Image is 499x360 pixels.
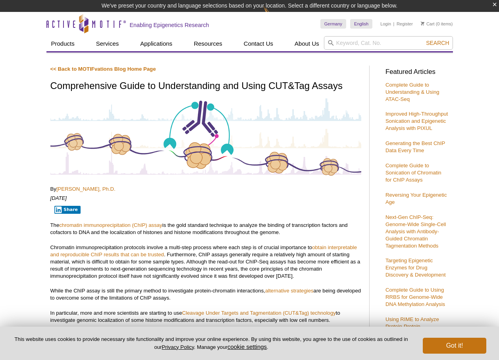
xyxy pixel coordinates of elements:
[50,244,361,280] p: Chromatin immunoprecipitation protocols involve a multi-step process where each step is of crucia...
[393,19,395,29] li: |
[421,21,424,25] img: Your Cart
[50,222,361,236] p: The is the gold standard technique to analyze the binding of transcription factors and cofactors ...
[50,195,67,201] em: [DATE]
[424,39,451,46] button: Search
[320,19,346,29] a: Germany
[50,287,361,302] p: While the ChIP assay is still the primary method to investigate protein-chromatin interactions, a...
[50,81,361,92] h1: Comprehensive Guide to Understanding and Using CUT&Tag Assays
[50,97,361,176] img: Antibody-Based Tagmentation Notes
[13,336,410,351] p: This website uses cookies to provide necessary site functionality and improve your online experie...
[91,36,124,51] a: Services
[385,111,448,131] a: Improved High-Throughput Sonication and Epigenetic Analysis with PIXUL
[46,36,79,51] a: Products
[290,36,324,51] a: About Us
[385,140,445,153] a: Generating the Best ChIP Data Every Time
[50,66,156,72] a: << Back to MOTIFvations Blog Home Page
[239,36,278,51] a: Contact Us
[397,21,413,27] a: Register
[324,36,453,50] input: Keyword, Cat. No.
[350,19,372,29] a: English
[421,21,435,27] a: Cart
[189,36,227,51] a: Resources
[385,163,441,183] a: Complete Guide to Sonication of Chromatin for ChIP Assays
[130,21,209,29] h2: Enabling Epigenetics Research
[421,19,453,29] li: (0 items)
[50,186,361,193] p: By
[385,192,447,205] a: Reversing Your Epigenetic Age
[59,222,162,228] a: chromatin immunoprecipitation (ChIP) assay
[50,244,357,257] a: obtain interpretable and reproducible ChIP results that can be trusted
[385,316,445,337] a: Using RIME to Analyze Protein-Protein Interactions on Chromatin
[385,82,439,102] a: Complete Guide to Understanding & Using ATAC-Seq
[423,338,486,354] button: Got it!
[385,257,446,278] a: Targeting Epigenetic Enzymes for Drug Discovery & Development
[54,206,81,214] button: Share
[385,69,449,75] h3: Featured Articles
[385,214,446,249] a: Next-Gen ChIP-Seq: Genome-Wide Single-Cell Analysis with Antibody-Guided Chromatin Tagmentation M...
[264,6,285,25] img: Change Here
[135,36,177,51] a: Applications
[162,344,194,350] a: Privacy Policy
[182,310,336,316] a: Cleavage Under Targets and Tagmentation (CUT&Tag) technology
[56,186,116,192] a: [PERSON_NAME], Ph.D.
[265,288,314,294] a: alternative strategies
[426,40,449,46] span: Search
[385,287,445,307] a: Complete Guide to Using RRBS for Genome-Wide DNA Methylation Analysis
[380,21,391,27] a: Login
[50,310,361,324] p: In particular, more and more scientists are starting to use to investigate genomic localization o...
[227,343,267,350] button: cookie settings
